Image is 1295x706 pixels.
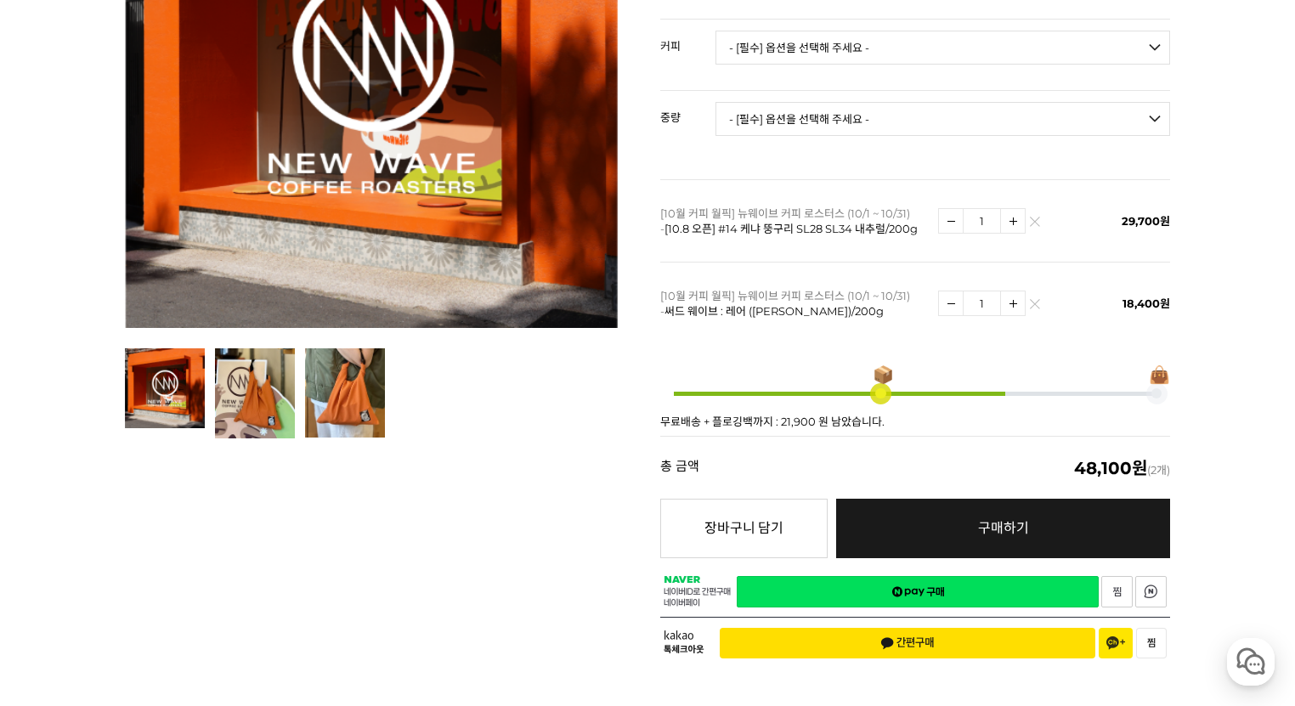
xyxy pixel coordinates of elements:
[1135,576,1167,607] a: 새창
[1099,628,1133,658] button: 채널 추가
[1149,366,1170,383] span: 👜
[660,206,930,236] p: [10월 커피 월픽] 뉴웨이브 커피 로스터스 (10/1 ~ 10/31) -
[664,304,884,318] span: 써드 웨이브 : 레어 ([PERSON_NAME])/200g
[1147,637,1156,649] span: 찜
[939,209,963,233] img: 수량감소
[1136,628,1167,658] button: 찜
[737,576,1099,607] a: 새창
[1123,297,1170,310] span: 18,400원
[660,91,715,130] th: 중량
[1030,303,1039,313] img: 삭제
[1074,458,1147,478] em: 48,100원
[1122,214,1170,228] span: 29,700원
[1030,221,1039,230] img: 삭제
[1074,460,1170,477] span: (2개)
[112,539,219,581] a: 대화
[1001,291,1025,315] img: 수량증가
[660,499,828,558] button: 장바구니 담기
[660,460,699,477] strong: 총 금액
[660,288,930,319] p: [10월 커피 월픽] 뉴웨이브 커피 로스터스 (10/1 ~ 10/31) -
[1101,576,1133,607] a: 새창
[660,416,1170,427] p: 무료배송 + 플로깅백까지 : 21,900 원 남았습니다.
[219,539,326,581] a: 설정
[1001,209,1025,233] img: 수량증가
[156,565,176,579] span: 대화
[939,291,963,315] img: 수량감소
[873,366,894,383] span: 📦
[880,636,935,650] span: 간편구매
[660,20,715,59] th: 커피
[5,539,112,581] a: 홈
[1106,636,1125,650] span: 채널 추가
[836,499,1170,558] a: 구매하기
[664,222,918,235] span: [10.8 오픈] #14 케냐 뚱구리 SL28 SL34 내추럴/200g
[978,520,1029,536] span: 구매하기
[263,564,283,578] span: 설정
[664,630,707,655] span: 카카오 톡체크아웃
[54,564,64,578] span: 홈
[720,628,1095,658] button: 간편구매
